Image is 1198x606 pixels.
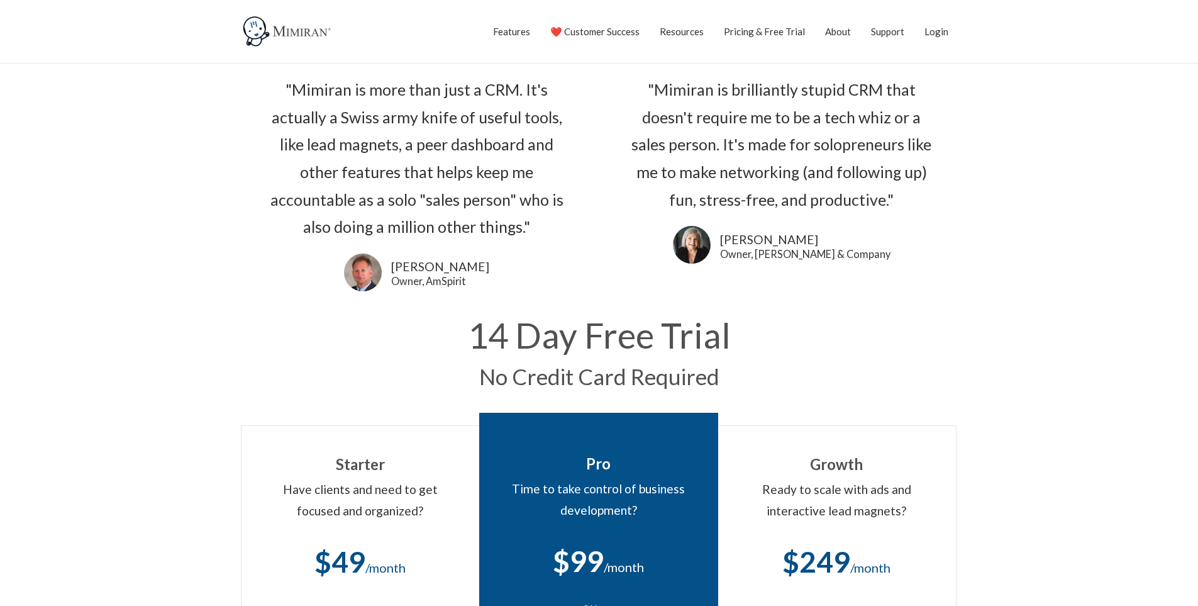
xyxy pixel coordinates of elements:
[604,559,644,575] span: /month
[344,254,382,291] img: Frank Agin
[736,479,937,521] div: Ready to scale with ads and interactive lead magnets?
[260,366,939,388] h2: No Credit Card Required
[736,451,937,478] div: Growth
[825,16,851,47] a: About
[241,16,335,47] img: Mimiran CRM
[850,560,890,575] span: /month
[724,16,805,47] a: Pricing & Free Trial
[260,479,460,521] div: Have clients and need to get focused and organized?
[871,16,904,47] a: Support
[391,276,489,286] a: Owner, AmSpirit
[498,536,699,587] div: $99
[498,451,699,477] div: Pro
[736,537,937,588] div: $249
[260,537,460,588] div: $49
[550,16,640,47] a: ❤️ Customer Success
[260,76,574,241] div: "Mimiran is more than just a CRM. It's actually a Swiss army knife of useful tools, like lead mag...
[260,318,939,353] h1: 14 Day Free Trial
[493,16,530,47] a: Features
[260,451,460,478] div: Starter
[720,231,890,249] a: [PERSON_NAME]
[498,478,699,520] div: Time to take control of business development?
[660,16,704,47] a: Resources
[365,560,406,575] span: /month
[673,226,711,264] img: Lori Karpman uses Mimiran CRM to grow her business
[391,258,489,276] a: [PERSON_NAME]
[624,76,939,213] div: "Mimiran is brilliantly stupid CRM that doesn't require me to be a tech whiz or a sales person. I...
[924,16,948,47] a: Login
[720,249,890,259] a: Owner, [PERSON_NAME] & Company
